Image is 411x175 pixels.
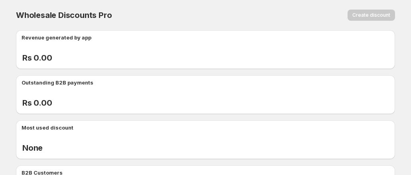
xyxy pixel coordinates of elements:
[22,33,91,41] p: Revenue generated by app
[22,98,395,108] h2: Rs 0.00
[22,143,395,153] h2: None
[22,124,73,132] p: Most used discount
[22,79,93,87] p: Outstanding B2B payments
[16,10,112,20] span: Wholesale Discounts Pro
[22,53,395,63] h2: Rs 0.00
